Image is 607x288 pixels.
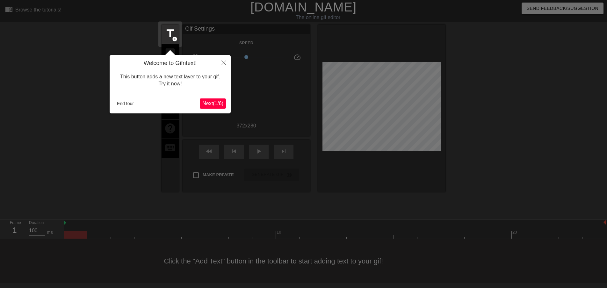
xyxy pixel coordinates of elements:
span: Next ( 1 / 6 ) [202,101,223,106]
h4: Welcome to Gifntext! [114,60,226,67]
button: Next [200,98,226,109]
button: Close [217,55,231,70]
button: End tour [114,99,136,108]
div: This button adds a new text layer to your gif. Try it now! [114,67,226,94]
